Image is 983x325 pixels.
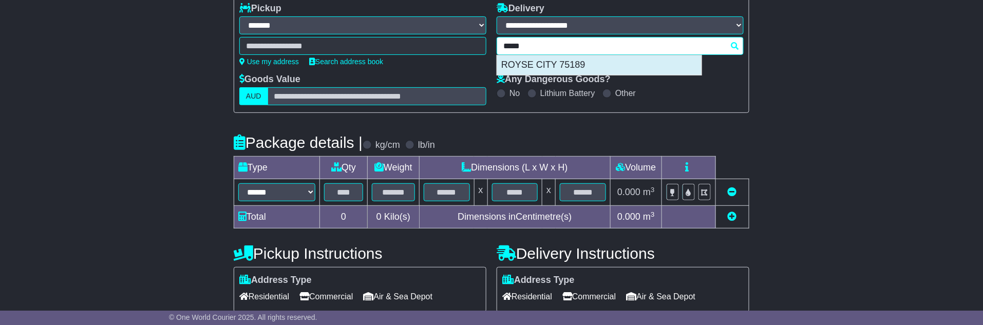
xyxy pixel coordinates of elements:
[562,289,616,304] span: Commercial
[234,245,486,262] h4: Pickup Instructions
[509,88,520,98] label: No
[367,206,419,228] td: Kilo(s)
[643,212,655,222] span: m
[239,3,281,14] label: Pickup
[419,206,610,228] td: Dimensions in Centimetre(s)
[617,212,640,222] span: 0.000
[376,212,382,222] span: 0
[474,179,487,206] td: x
[319,206,367,228] td: 0
[169,313,317,321] span: © One World Courier 2025. All rights reserved.
[497,55,702,75] div: ROYSE CITY 75189
[364,289,433,304] span: Air & Sea Depot
[615,88,636,98] label: Other
[299,289,353,304] span: Commercial
[502,289,552,304] span: Residential
[239,289,289,304] span: Residential
[651,211,655,218] sup: 3
[540,88,595,98] label: Lithium Battery
[643,187,655,197] span: m
[234,157,320,179] td: Type
[728,187,737,197] a: Remove this item
[239,275,312,286] label: Address Type
[497,37,744,55] typeahead: Please provide city
[375,140,400,151] label: kg/cm
[234,134,363,151] h4: Package details |
[651,186,655,194] sup: 3
[627,289,696,304] span: Air & Sea Depot
[319,157,367,179] td: Qty
[419,157,610,179] td: Dimensions (L x W x H)
[239,87,268,105] label: AUD
[239,58,299,66] a: Use my address
[502,275,575,286] label: Address Type
[367,157,419,179] td: Weight
[728,212,737,222] a: Add new item
[497,74,611,85] label: Any Dangerous Goods?
[542,179,556,206] td: x
[610,157,661,179] td: Volume
[617,187,640,197] span: 0.000
[234,206,320,228] td: Total
[497,245,749,262] h4: Delivery Instructions
[309,58,383,66] a: Search address book
[239,74,300,85] label: Goods Value
[497,3,544,14] label: Delivery
[418,140,435,151] label: lb/in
